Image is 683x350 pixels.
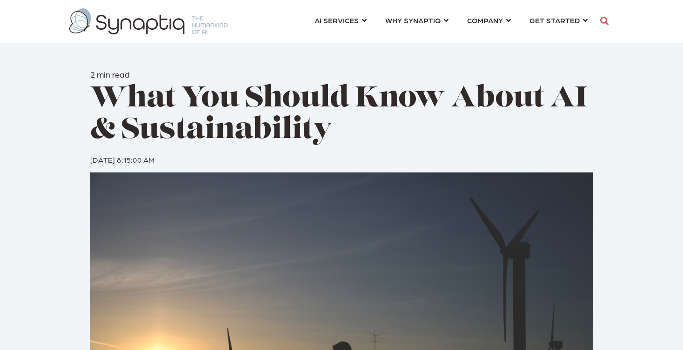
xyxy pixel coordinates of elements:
a: GET STARTED [529,12,588,29]
span: What You Should Know About AI & Sustainability [90,85,587,145]
span: [DATE] 8:15:00 AM [90,155,154,164]
img: synaptiq logo-2 [69,8,228,34]
span: GET STARTED [529,14,580,26]
span: COMPANY [467,14,503,26]
a: AI SERVICES [315,12,367,29]
span: AI SERVICES [315,14,359,26]
h6: 2 min read [90,69,593,79]
span: WHY SYNAPTIQ [385,14,441,26]
a: WHY SYNAPTIQ [385,12,449,29]
a: COMPANY [467,12,511,29]
nav: menu [305,5,597,38]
